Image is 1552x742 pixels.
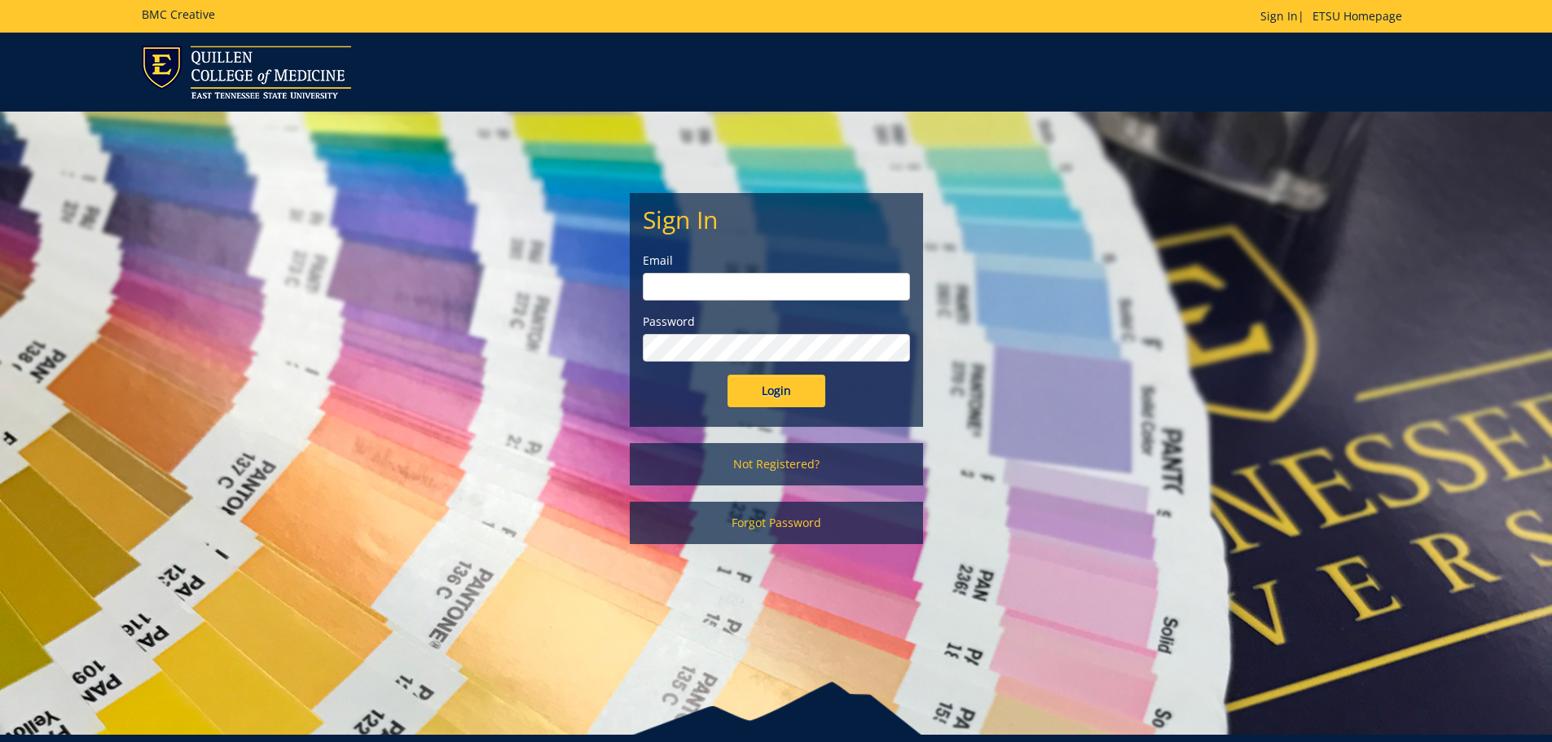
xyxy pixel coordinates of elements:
a: Forgot Password [630,502,923,544]
h2: Sign In [643,206,910,233]
a: ETSU Homepage [1304,8,1410,24]
input: Login [728,375,825,407]
label: Email [643,252,910,269]
p: | [1260,8,1410,24]
h5: BMC Creative [142,8,215,20]
a: Sign In [1260,8,1298,24]
img: ETSU logo [142,46,351,99]
label: Password [643,314,910,330]
a: Not Registered? [630,443,923,485]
